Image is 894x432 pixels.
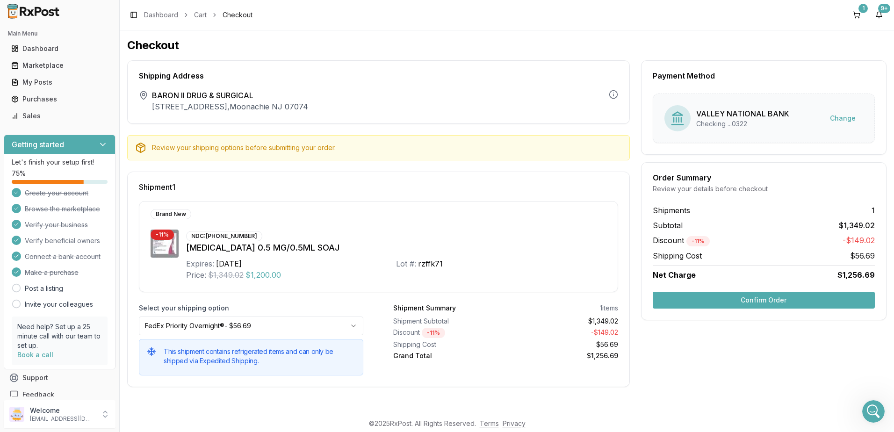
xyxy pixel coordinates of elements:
[7,285,180,315] div: LUIS says…
[29,306,37,314] button: Gif picker
[7,40,180,77] div: LUIS says…
[4,92,115,107] button: Purchases
[11,44,108,53] div: Dashboard
[7,142,42,163] div: done!
[509,340,618,349] div: $56.69
[63,250,172,259] div: ok thank you for letting me know
[7,78,180,115] div: Manuel says…
[4,108,115,123] button: Sales
[186,231,262,241] div: NDC: [PHONE_NUMBER]
[25,252,101,261] span: Connect a bank account
[600,303,618,313] div: 1 items
[15,148,34,157] div: done!
[7,78,153,107] div: Want me to put 2 from the same pharmacy in your cart?
[7,170,180,198] div: LUIS says…
[245,269,281,281] span: $1,200.00
[653,220,683,231] span: Subtotal
[25,220,88,230] span: Verify your business
[7,57,112,74] a: Marketplace
[56,244,180,265] div: ok thank you for letting me know
[393,340,502,349] div: Shipping Cost
[393,303,456,313] div: Shipment Summary
[127,38,887,53] h1: Checkout
[25,284,63,293] a: Post a listing
[849,7,864,22] button: 1
[4,41,115,56] button: Dashboard
[7,142,180,170] div: Manuel says…
[144,10,252,20] nav: breadcrumb
[152,143,622,152] div: Review your shipping options before submitting your order.
[872,205,875,216] span: 1
[7,108,112,124] a: Sales
[151,209,191,219] div: Brand New
[418,258,443,269] div: rzffk71
[17,351,53,359] a: Book a call
[822,110,863,127] button: Change
[653,236,710,245] span: Discount
[4,75,115,90] button: My Posts
[146,4,164,22] button: Home
[14,306,22,314] button: Emoji picker
[138,176,172,185] div: Thank you
[25,188,88,198] span: Create your account
[653,72,875,79] div: Payment Method
[44,306,52,314] button: Upload attachment
[8,287,179,302] textarea: Message…
[15,83,146,101] div: Want me to put 2 from the same pharmacy in your cart?
[186,269,206,281] div: Price:
[7,30,112,37] h2: Main Menu
[12,139,64,150] h3: Getting started
[839,220,875,231] span: $1,349.02
[17,322,102,350] p: Need help? Set up a 25 minute call with our team to set up.
[4,386,115,403] button: Feedback
[12,158,108,167] p: Let's finish your setup first!
[4,369,115,386] button: Support
[509,317,618,326] div: $1,349.02
[45,5,106,12] h1: [PERSON_NAME]
[216,258,242,269] div: [DATE]
[696,108,789,119] div: VALLEY NATIONAL BANK
[25,268,79,277] span: Make a purchase
[22,390,54,399] span: Feedback
[25,204,100,214] span: Browse the marketplace
[164,347,355,366] h5: This shipment contains refrigerated items and can only be shipped via Expedited Shipping.
[862,400,885,423] iframe: Intercom live chat
[872,7,887,22] button: 9+
[653,184,875,194] div: Review your details before checkout
[34,40,180,70] div: we can do 2 [MEDICAL_DATA]. if anything
[194,10,207,20] a: Cart
[7,40,112,57] a: Dashboard
[139,303,363,313] label: Select your shipping option
[509,328,618,338] div: - $149.02
[653,270,696,280] span: Net Charge
[15,203,146,231] div: The money from the duplicate charge should be back in your account [DATE] if not latest [DATE]
[7,115,180,143] div: LUIS says…
[25,236,100,245] span: Verify beneficial owners
[137,120,172,130] div: yes please
[30,406,95,415] p: Welcome
[45,12,64,21] p: Active
[396,258,416,269] div: Lot #:
[151,230,179,258] img: Wegovy 0.5 MG/0.5ML SOAJ
[11,111,108,121] div: Sales
[850,250,875,261] span: $56.69
[843,235,875,246] span: -$149.02
[6,4,24,22] button: go back
[7,272,180,285] div: [DATE]
[12,169,26,178] span: 75 %
[139,183,175,191] span: Shipment 1
[11,94,108,104] div: Purchases
[186,258,214,269] div: Expires:
[9,407,24,422] img: User avatar
[27,5,42,20] img: Profile image for Manuel
[11,78,108,87] div: My Posts
[878,4,890,13] div: 9+
[152,90,308,101] span: BARON II DRUG & SURGICAL
[139,72,618,79] div: Shipping Address
[130,115,180,135] div: yes please
[393,317,502,326] div: Shipment Subtotal
[4,58,115,73] button: Marketplace
[208,269,244,281] span: $1,349.02
[4,4,64,19] img: RxPost Logo
[653,292,875,309] button: Confirm Order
